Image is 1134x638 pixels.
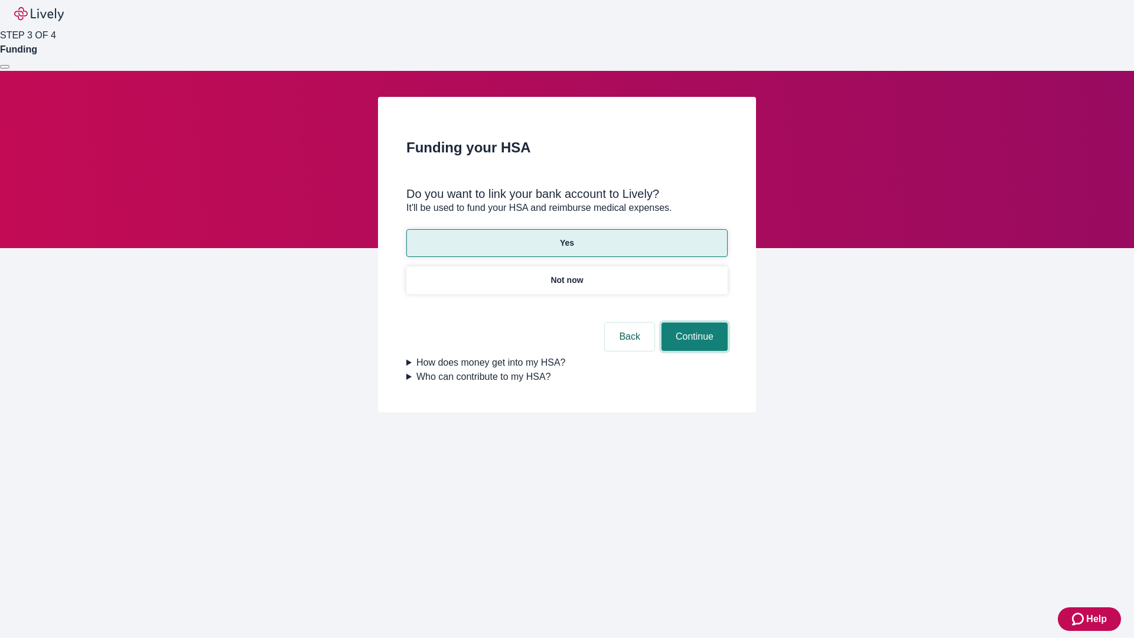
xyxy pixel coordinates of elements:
[550,274,583,287] p: Not now
[406,229,728,257] button: Yes
[406,187,728,201] div: Do you want to link your bank account to Lively?
[406,370,728,384] summary: Who can contribute to my HSA?
[605,323,654,351] button: Back
[1058,607,1121,631] button: Zendesk support iconHelp
[406,201,728,215] p: It'll be used to fund your HSA and reimburse medical expenses.
[14,7,64,21] img: Lively
[406,137,728,158] h2: Funding your HSA
[1086,612,1107,626] span: Help
[1072,612,1086,626] svg: Zendesk support icon
[661,323,728,351] button: Continue
[560,237,574,249] p: Yes
[406,356,728,370] summary: How does money get into my HSA?
[406,266,728,294] button: Not now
